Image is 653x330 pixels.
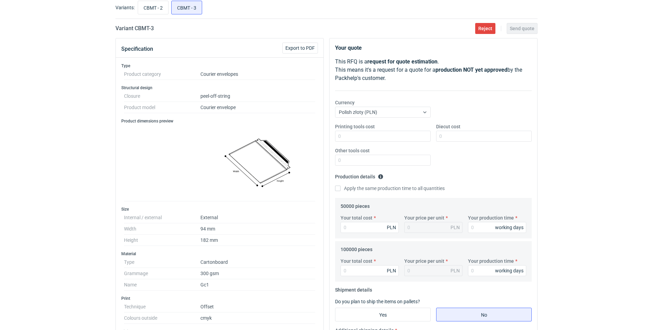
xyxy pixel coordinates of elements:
[124,212,200,223] dt: Internal / external
[468,222,526,233] input: 0
[339,109,377,115] span: Polish złoty (PLN)
[138,1,169,14] label: CBMT - 2
[124,268,200,279] dt: Grammage
[468,265,526,276] input: 0
[115,24,154,33] h2: Variant CBMT - 3
[451,267,460,274] div: PLN
[436,123,460,130] label: Diecut cost
[478,26,492,31] span: Reject
[335,308,431,321] label: Yes
[124,223,200,235] dt: Width
[435,67,507,73] strong: production NOT yet approved
[124,102,200,113] dt: Product model
[495,224,523,231] div: working days
[341,222,399,233] input: 0
[200,102,315,113] dd: Courier envelope
[468,214,514,221] label: Your production time
[436,131,532,142] input: 0
[341,201,370,209] legend: 50000 pieces
[200,268,315,279] dd: 300 gsm
[475,23,495,34] button: Reject
[387,224,396,231] div: PLN
[200,69,315,80] dd: Courier envelopes
[335,185,445,192] label: Apply the same production time to all quantities
[121,63,318,69] h3: Type
[436,308,532,321] label: No
[124,69,200,80] dt: Product category
[200,127,315,198] img: courier_envelope
[510,26,534,31] span: Send quote
[121,118,318,124] h3: Product dimensions preview
[341,258,372,264] label: Your total cost
[124,257,200,268] dt: Type
[335,131,431,142] input: 0
[124,313,200,324] dt: Colours outside
[341,214,372,221] label: Your total cost
[282,43,318,54] button: Export to PDF
[335,284,372,293] legend: Shipment details
[121,41,153,57] button: Specification
[200,313,315,324] dd: cmyk
[387,267,396,274] div: PLN
[124,301,200,313] dt: Technique
[335,45,362,51] strong: Your quote
[121,85,318,91] h3: Structural design
[124,279,200,291] dt: Name
[404,214,444,221] label: Your price per unit
[335,123,375,130] label: Printing tools cost
[335,147,370,154] label: Other tools cost
[404,258,444,264] label: Your price per unit
[507,23,538,34] button: Send quote
[335,155,431,166] input: 0
[335,99,355,106] label: Currency
[200,301,315,313] dd: Offset
[115,4,135,11] label: Variants:
[341,265,399,276] input: 0
[367,58,438,65] strong: request for quote estimation
[335,171,383,179] legend: Production details
[341,244,372,252] legend: 100000 pieces
[200,279,315,291] dd: Gc1
[200,212,315,223] dd: External
[121,251,318,257] h3: Material
[200,91,315,102] dd: peel-off-string
[451,224,460,231] div: PLN
[468,258,514,264] label: Your production time
[121,296,318,301] h3: Print
[200,257,315,268] dd: Cartonboard
[335,299,420,304] label: Do you plan to ship the items on pallets?
[124,235,200,246] dt: Height
[124,91,200,102] dt: Closure
[285,46,315,50] span: Export to PDF
[200,235,315,246] dd: 182 mm
[495,267,523,274] div: working days
[121,207,318,212] h3: Size
[171,1,202,14] label: CBMT - 3
[200,223,315,235] dd: 94 mm
[335,58,532,82] p: This RFQ is a . This means it's a request for a quote for a by the Packhelp's customer.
